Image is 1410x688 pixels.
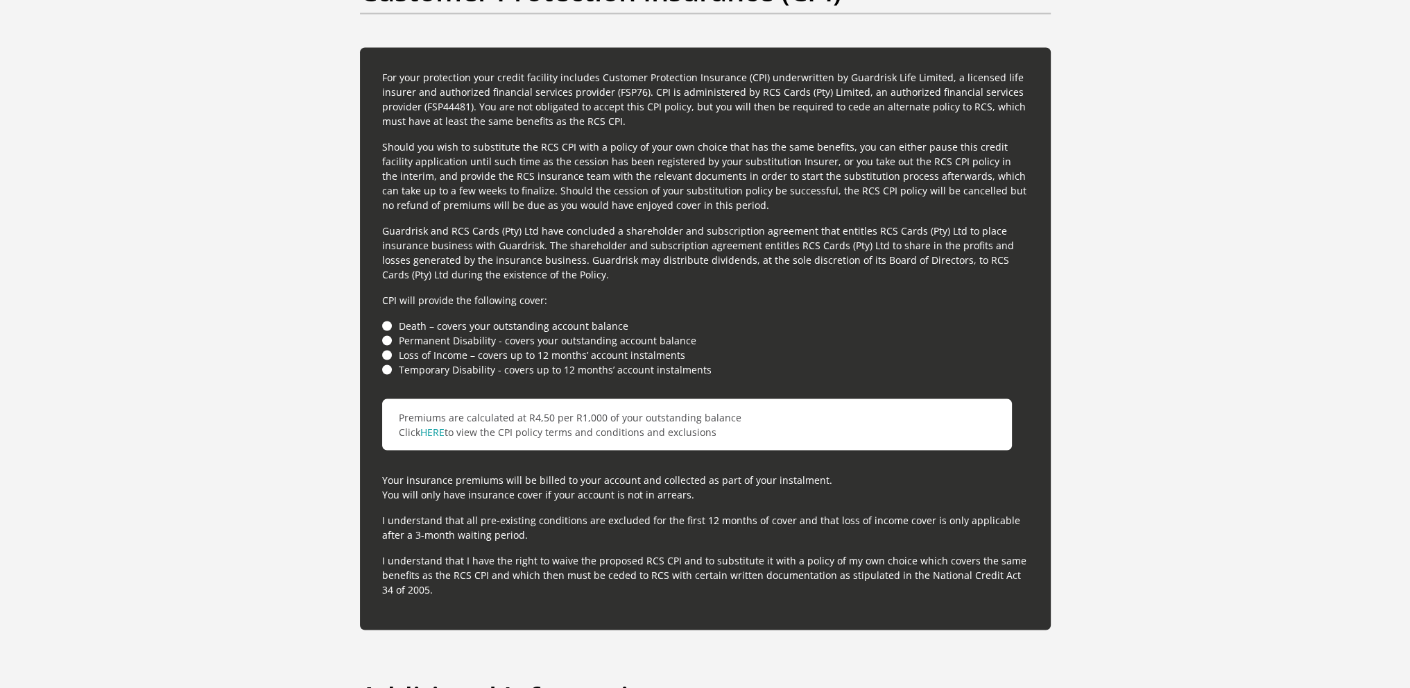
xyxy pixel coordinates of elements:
li: Death – covers your outstanding account balance [382,319,1029,333]
p: I understand that I have the right to waive the proposed RCS CPI and to substitute it with a poli... [382,553,1029,597]
li: Temporary Disability - covers up to 12 months’ account instalments [382,362,1029,377]
p: Your insurance premiums will be billed to your account and collected as part of your instalment. ... [382,473,1029,502]
a: HERE [420,426,445,439]
li: Permanent Disability - covers your outstanding account balance [382,333,1029,348]
p: I understand that all pre-existing conditions are excluded for the first 12 months of cover and t... [382,513,1029,542]
p: For your protection your credit facility includes Customer Protection Insurance (CPI) underwritte... [382,70,1029,128]
p: CPI will provide the following cover: [382,293,1029,308]
p: Premiums are calculated at R4,50 per R1,000 of your outstanding balance Click to view the CPI pol... [382,399,1012,451]
li: Loss of Income – covers up to 12 months’ account instalments [382,348,1029,362]
p: Guardrisk and RCS Cards (Pty) Ltd have concluded a shareholder and subscription agreement that en... [382,224,1029,282]
p: Should you wish to substitute the RCS CPI with a policy of your own choice that has the same bene... [382,140,1029,212]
